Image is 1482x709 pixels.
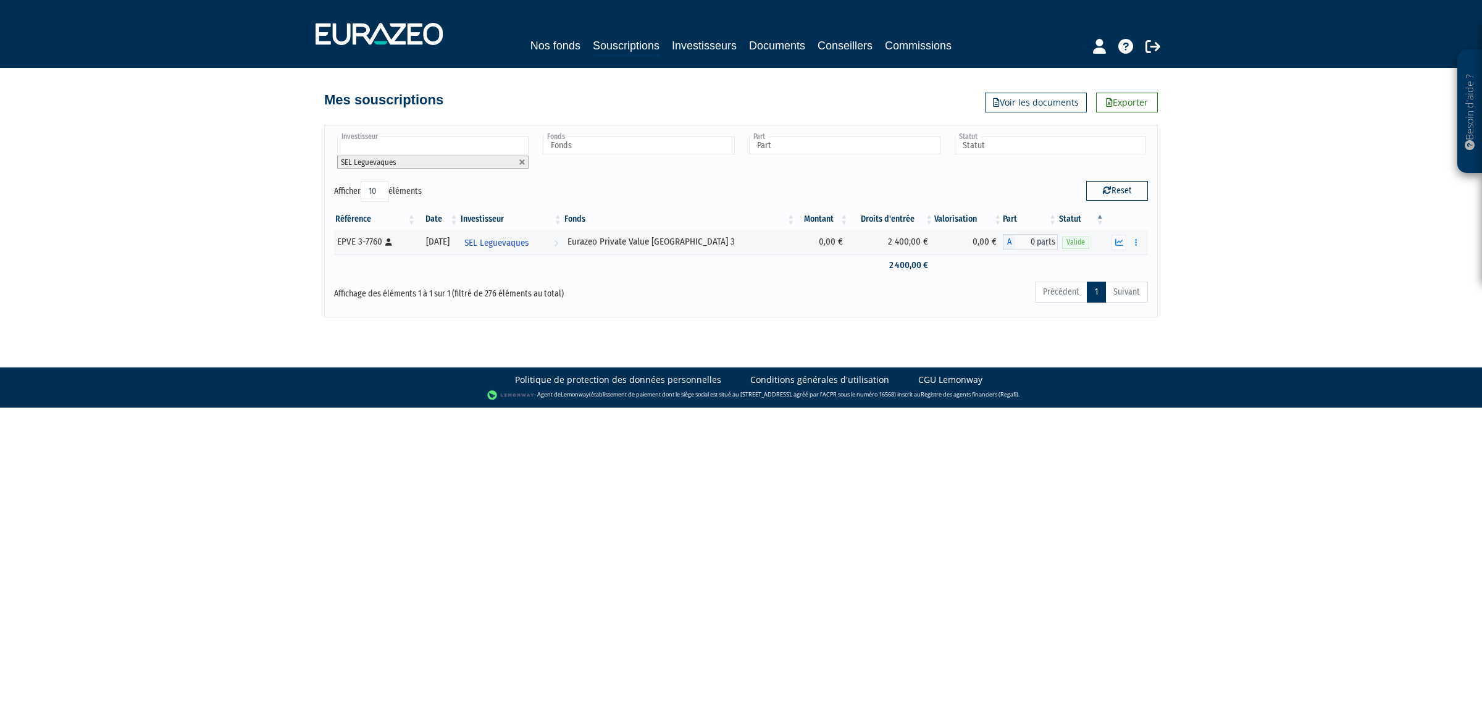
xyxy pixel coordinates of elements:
th: Fonds: activer pour trier la colonne par ordre croissant [563,209,796,230]
a: SEL Leguevaques [459,230,563,254]
img: logo-lemonway.png [487,389,535,401]
th: Part: activer pour trier la colonne par ordre croissant [1003,209,1058,230]
a: CGU Lemonway [918,374,982,386]
label: Afficher éléments [334,181,422,202]
h4: Mes souscriptions [324,93,443,107]
select: Afficheréléments [361,181,388,202]
span: A [1003,234,1015,250]
i: [Français] Personne physique [385,238,392,246]
td: 0,00 € [796,230,849,254]
td: 2 400,00 € [849,254,934,276]
th: Référence : activer pour trier la colonne par ordre croissant [334,209,417,230]
div: [DATE] [421,235,455,248]
a: Nos fonds [530,37,580,54]
th: Montant: activer pour trier la colonne par ordre croissant [796,209,849,230]
div: - Agent de (établissement de paiement dont le siège social est situé au [STREET_ADDRESS], agréé p... [12,389,1470,401]
a: Souscriptions [593,37,659,56]
th: Droits d'entrée: activer pour trier la colonne par ordre croissant [849,209,934,230]
th: Valorisation: activer pour trier la colonne par ordre croissant [934,209,1003,230]
div: Eurazeo Private Value [GEOGRAPHIC_DATA] 3 [567,235,792,248]
span: SEL Leguevaques [464,232,529,254]
button: Reset [1086,181,1148,201]
i: Voir l'investisseur [554,232,558,254]
a: Registre des agents financiers (Regafi) [921,390,1018,398]
span: 0 parts [1015,234,1058,250]
a: Conseillers [818,37,873,54]
a: 1 [1087,282,1106,303]
a: Lemonway [561,390,589,398]
span: SEL Leguevaques [341,157,396,167]
a: Documents [749,37,805,54]
th: Statut : activer pour trier la colonne par ordre d&eacute;croissant [1058,209,1105,230]
a: Politique de protection des données personnelles [515,374,721,386]
td: 0,00 € [934,230,1003,254]
a: Voir les documents [985,93,1087,112]
div: A - Eurazeo Private Value Europe 3 [1003,234,1058,250]
td: 2 400,00 € [849,230,934,254]
div: Affichage des éléments 1 à 1 sur 1 (filtré de 276 éléments au total) [334,280,663,300]
a: Exporter [1096,93,1158,112]
a: Commissions [885,37,952,54]
p: Besoin d'aide ? [1463,56,1477,167]
span: Valide [1062,237,1089,248]
img: 1732889491-logotype_eurazeo_blanc_rvb.png [316,23,443,45]
a: Investisseurs [672,37,737,54]
th: Date: activer pour trier la colonne par ordre croissant [417,209,459,230]
div: EPVE 3-7760 [337,235,412,248]
a: Conditions générales d'utilisation [750,374,889,386]
th: Investisseur: activer pour trier la colonne par ordre croissant [459,209,563,230]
